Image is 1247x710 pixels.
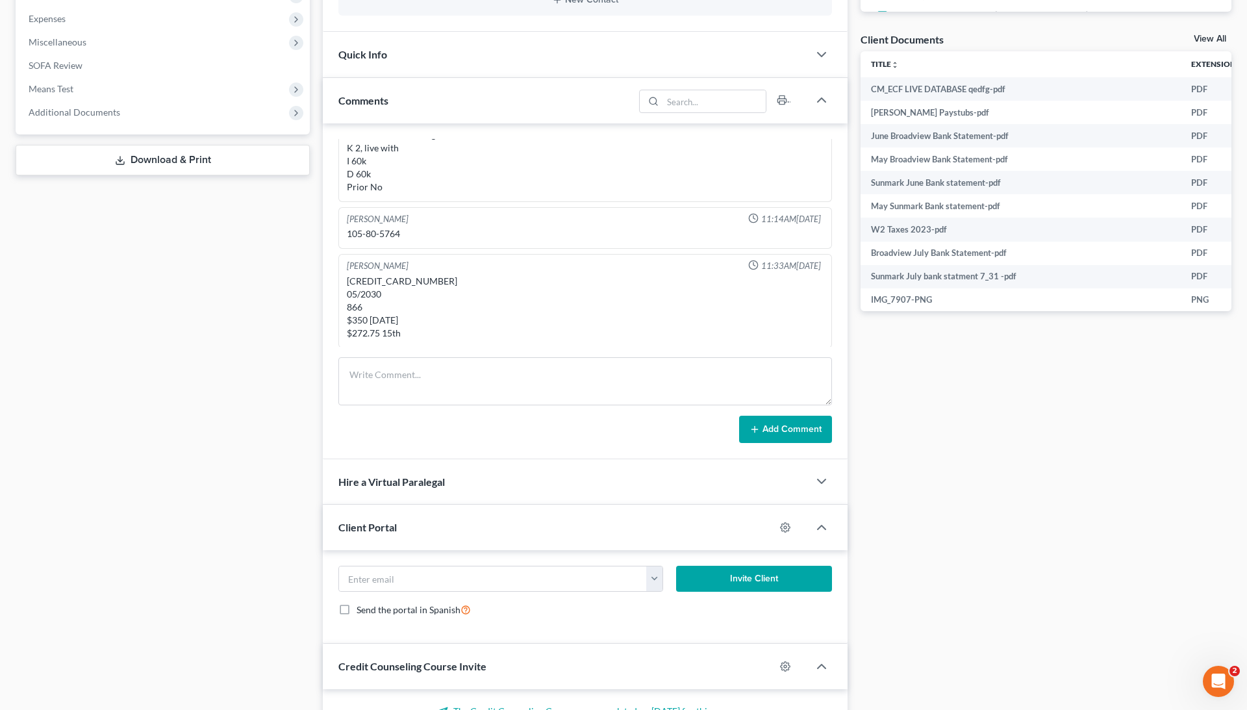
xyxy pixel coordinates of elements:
span: Client Portal [338,521,397,533]
a: Download & Print [16,145,310,175]
a: Titleunfold_more [871,59,899,69]
input: Enter email [339,566,647,591]
button: Invite Client [676,566,832,592]
a: SOFA Review [18,54,310,77]
td: Sunmark July bank statment 7_31 -pdf [861,265,1181,288]
div: [PERSON_NAME] [347,260,409,272]
div: 105-80-5764 [347,227,824,240]
div: [PERSON_NAME] [347,213,409,225]
span: Additional Documents [29,107,120,118]
td: May Sunmark Bank statement-pdf [861,194,1181,218]
span: 11:33AM[DATE] [761,260,821,272]
span: Expenses [29,13,66,24]
div: Client Documents [861,32,944,46]
i: unfold_more [891,61,899,69]
td: [PERSON_NAME] Paystubs-pdf [861,101,1181,124]
td: IMG_7907-PNG [861,288,1181,312]
span: SOFA Review [29,60,82,71]
iframe: Intercom live chat [1203,666,1234,697]
input: Search... [662,90,766,112]
div: H No C Yes, unknown exact equity but about 10k M Yes but not for long K 2, live with I 60k D 60k ... [347,103,824,194]
span: Send the portal in Spanish [357,604,460,615]
span: Petition - Wet Signature (done in office meeting) [894,8,1089,21]
div: [CREDIT_CARD_NUMBER] 05/2030 866 $350 [DATE] $272.75 15th [347,275,824,340]
span: Means Test [29,83,73,94]
td: Sunmark June Bank statement-pdf [861,171,1181,194]
td: W2 Taxes 2023-pdf [861,218,1181,241]
span: 2 [1229,666,1240,676]
span: Credit Counseling Course Invite [338,660,486,672]
span: Comments [338,94,388,107]
td: May Broadview Bank Statement-pdf [861,147,1181,171]
a: Extensionunfold_more [1191,59,1244,69]
td: June Broadview Bank Statement-pdf [861,124,1181,147]
span: 11:14AM[DATE] [761,213,821,225]
button: Add Comment [739,416,832,443]
span: Quick Info [338,48,387,60]
td: Broadview July Bank Statement-pdf [861,242,1181,265]
td: CM_ECF LIVE DATABASE qedfg-pdf [861,77,1181,101]
a: View All [1194,34,1226,44]
span: Miscellaneous [29,36,86,47]
span: Hire a Virtual Paralegal [338,475,445,488]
